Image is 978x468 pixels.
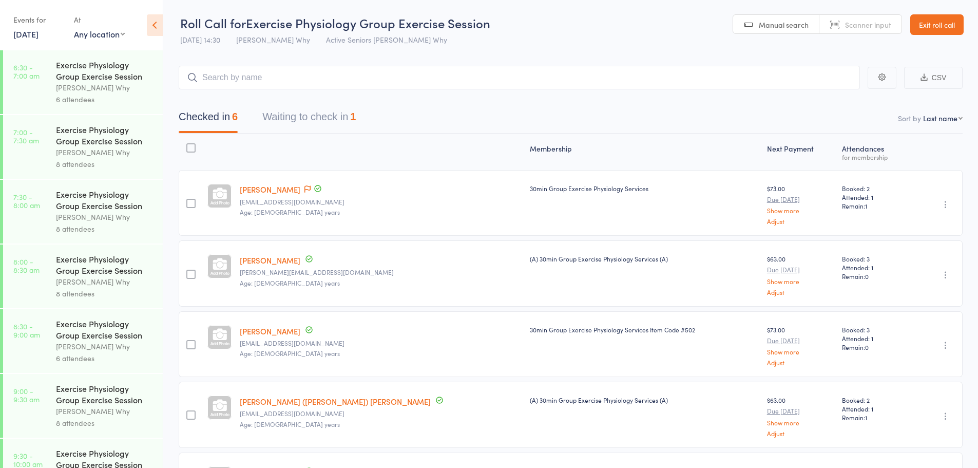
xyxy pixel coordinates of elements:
div: $73.00 [767,325,834,366]
div: 6 attendees [56,352,154,364]
time: 9:30 - 10:00 am [13,452,43,468]
time: 6:30 - 7:00 am [13,63,40,80]
span: Attended: 1 [842,193,907,201]
small: mkeeler@tpg.com.au [240,340,522,347]
small: Due [DATE] [767,266,834,273]
a: 6:30 -7:00 amExercise Physiology Group Exercise Session[PERSON_NAME] Why6 attendees [3,50,163,114]
div: $73.00 [767,184,834,224]
a: 9:00 -9:30 amExercise Physiology Group Exercise Session[PERSON_NAME] Why8 attendees [3,374,163,438]
small: Due [DATE] [767,407,834,415]
div: Exercise Physiology Group Exercise Session [56,124,154,146]
a: [PERSON_NAME] [240,326,300,336]
div: [PERSON_NAME] Why [56,82,154,93]
div: [PERSON_NAME] Why [56,276,154,288]
div: [PERSON_NAME] Why [56,146,154,158]
span: [PERSON_NAME] Why [236,34,310,45]
a: [PERSON_NAME] [240,184,300,195]
div: Exercise Physiology Group Exercise Session [56,383,154,405]
span: Exercise Physiology Group Exercise Session [246,14,490,31]
div: $63.00 [767,396,834,436]
span: Manual search [759,20,809,30]
div: 30min Group Exercise Physiology Services [530,184,759,193]
span: Booked: 3 [842,254,907,263]
a: [PERSON_NAME] [240,255,300,266]
small: marie.dokic@gmail.com [240,269,522,276]
div: 30min Group Exercise Physiology Services Item Code #502 [530,325,759,334]
small: tpurcell@retirelaw.com.au [240,410,522,417]
span: Scanner input [845,20,891,30]
span: Age: [DEMOGRAPHIC_DATA] years [240,420,340,428]
a: 8:00 -8:30 amExercise Physiology Group Exercise Session[PERSON_NAME] Why8 attendees [3,245,163,308]
span: Remain: [842,272,907,280]
a: Show more [767,348,834,355]
time: 7:30 - 8:00 am [13,193,40,209]
time: 8:30 - 9:00 am [13,322,40,339]
div: Atten­dances [838,138,911,165]
a: Adjust [767,218,834,224]
div: 8 attendees [56,158,154,170]
div: (A) 30min Group Exercise Physiology Services (A) [530,396,759,404]
a: 7:00 -7:30 amExercise Physiology Group Exercise Session[PERSON_NAME] Why8 attendees [3,115,163,179]
div: 1 [350,111,356,122]
a: Adjust [767,289,834,295]
div: Any location [74,28,125,40]
div: for membership [842,154,907,160]
a: 7:30 -8:00 amExercise Physiology Group Exercise Session[PERSON_NAME] Why8 attendees [3,180,163,244]
small: Due [DATE] [767,337,834,344]
span: Remain: [842,413,907,422]
span: Age: [DEMOGRAPHIC_DATA] years [240,278,340,287]
a: Adjust [767,359,834,366]
span: Booked: 2 [842,184,907,193]
div: Last name [923,113,957,123]
span: Age: [DEMOGRAPHIC_DATA] years [240,208,340,216]
div: [PERSON_NAME] Why [56,405,154,417]
div: Membership [526,138,763,165]
div: At [74,11,125,28]
div: 8 attendees [56,417,154,429]
div: $63.00 [767,254,834,295]
span: 1 [865,413,867,422]
div: [PERSON_NAME] Why [56,211,154,223]
time: 7:00 - 7:30 am [13,128,39,144]
button: Waiting to check in1 [262,106,356,133]
a: Exit roll call [910,14,964,35]
span: Booked: 2 [842,396,907,404]
div: Next Payment [763,138,838,165]
a: 8:30 -9:00 amExercise Physiology Group Exercise Session[PERSON_NAME] Why6 attendees [3,309,163,373]
span: 0 [865,272,869,280]
a: Show more [767,419,834,426]
span: Active Seniors [PERSON_NAME] Why [326,34,447,45]
div: 8 attendees [56,223,154,235]
a: [DATE] [13,28,39,40]
span: 1 [865,201,867,210]
time: 8:00 - 8:30 am [13,257,40,274]
span: Remain: [842,201,907,210]
span: Booked: 3 [842,325,907,334]
div: 6 [232,111,238,122]
div: 8 attendees [56,288,154,299]
a: Adjust [767,430,834,437]
span: [DATE] 14:30 [180,34,220,45]
input: Search by name [179,66,860,89]
label: Sort by [898,113,921,123]
div: Events for [13,11,64,28]
div: Exercise Physiology Group Exercise Session [56,59,154,82]
span: Attended: 1 [842,263,907,272]
span: Attended: 1 [842,404,907,413]
a: Show more [767,278,834,285]
div: (A) 30min Group Exercise Physiology Services (A) [530,254,759,263]
div: Exercise Physiology Group Exercise Session [56,189,154,211]
span: Age: [DEMOGRAPHIC_DATA] years [240,349,340,358]
span: Remain: [842,343,907,351]
small: Due [DATE] [767,196,834,203]
div: Exercise Physiology Group Exercise Session [56,253,154,276]
a: Show more [767,207,834,214]
small: stephaniebrown0971@gmail.com [240,198,522,205]
span: Attended: 1 [842,334,907,343]
span: Roll Call for [180,14,246,31]
button: Checked in6 [179,106,238,133]
div: 6 attendees [56,93,154,105]
span: 0 [865,343,869,351]
a: [PERSON_NAME] ([PERSON_NAME]) [PERSON_NAME] [240,396,431,407]
button: CSV [904,67,963,89]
